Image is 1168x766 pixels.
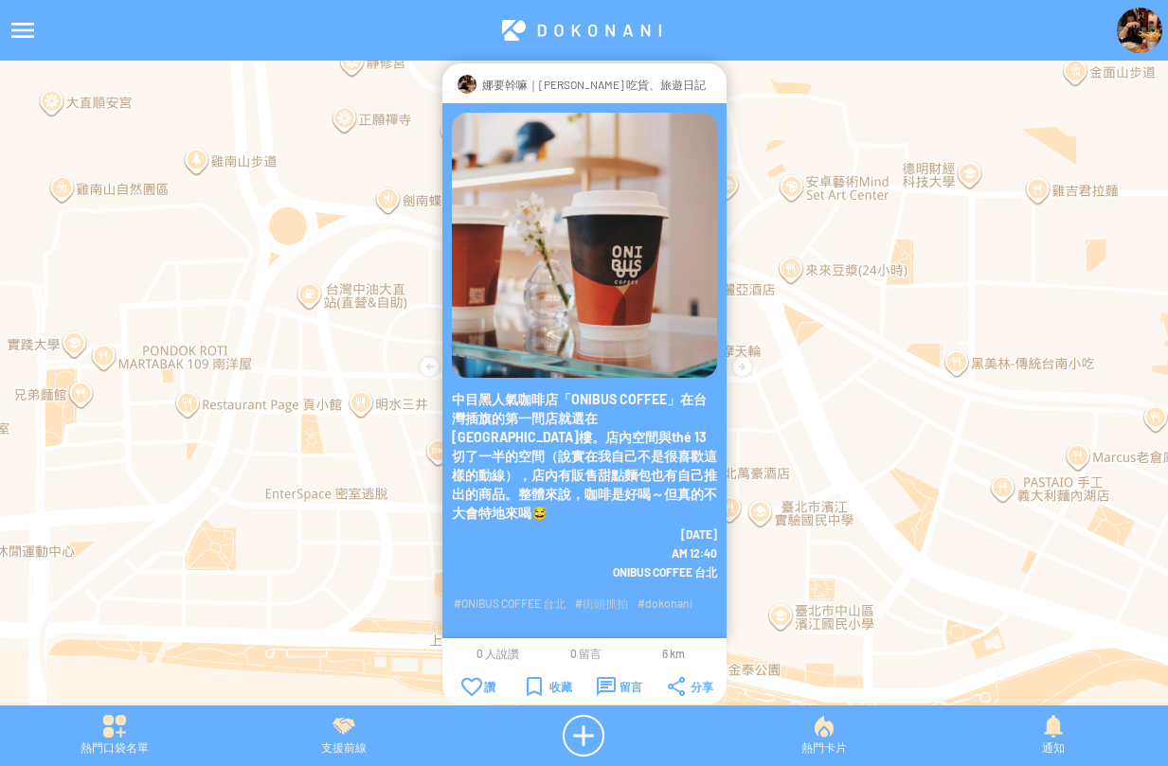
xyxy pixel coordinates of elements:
[476,647,519,660] span: 0 人說讚
[452,113,717,378] img: Visruth.jpg not found
[613,565,717,579] span: ONIBUS COFFEE 台北
[939,715,1168,757] div: 通知
[482,75,706,94] p: 娜要幹嘛｜[PERSON_NAME] 吃貨、旅遊日記
[668,677,713,696] div: 分享
[461,677,495,696] div: 讚
[662,647,685,660] span: 6 km
[638,597,692,610] span: #dokonani
[229,715,458,757] div: 支援前線
[597,677,642,696] div: 留言
[710,715,939,757] div: 熱門卡片
[672,546,717,560] span: AM 12:40
[454,597,566,610] span: #ONIBUS COFFEE 台北
[458,75,476,94] img: Visruth.jpg not found
[1117,8,1162,53] img: Visruth.jpg not found
[570,647,602,660] span: 0 留言
[452,390,717,523] p: 中目黑人氣咖啡店「ONIBUS COFFEE」在台灣插旗的第一間店就選在[GEOGRAPHIC_DATA]樓。店內空間與thé 13 切了一半的空間（說實在我自己不是很喜歡這樣的動線），店內有販...
[575,597,628,610] span: #街頭抓拍
[681,527,717,541] span: [DATE]
[527,677,572,696] div: 收藏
